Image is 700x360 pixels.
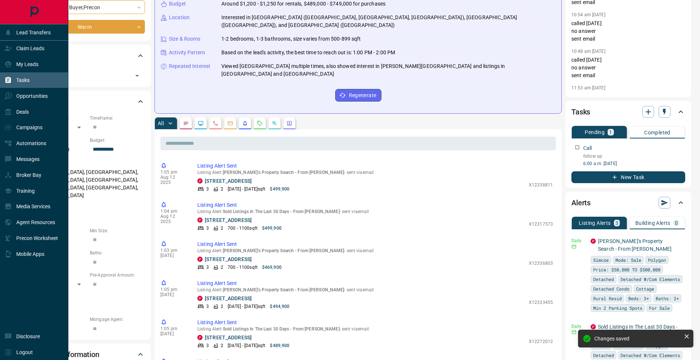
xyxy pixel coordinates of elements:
p: [DATE] [160,292,186,297]
p: Listing Alert : - sent via email [197,209,553,214]
p: Location [169,14,190,21]
span: [PERSON_NAME]'s Property Search - From [PERSON_NAME] [223,287,344,292]
p: X12338811 [529,182,553,188]
div: Buyer , Precon [31,0,145,14]
p: Listing Alert Sent [197,162,553,170]
p: 1 [609,130,612,135]
p: Areas Searched: [31,160,145,166]
p: Budget: [90,137,145,144]
div: Tags [31,47,145,65]
button: New Task [571,171,685,183]
p: Interested in [GEOGRAPHIC_DATA] ([GEOGRAPHIC_DATA], [GEOGRAPHIC_DATA], [GEOGRAPHIC_DATA]), [GEOGR... [221,14,555,29]
p: Baths: [90,250,145,256]
p: 3 [615,220,618,226]
p: Listing Alert : - sent via email [197,248,553,253]
p: Pending [585,130,605,135]
p: Size & Rooms [169,35,201,43]
div: Changes saved [594,336,681,342]
p: Pre-Approval Amount: [90,272,145,278]
button: Regenerate [335,89,381,102]
p: Listing Alert : - sent via email [197,287,553,292]
span: Detached W/Com Elements [621,352,680,359]
p: Listing Alert Sent [197,280,553,287]
div: Tasks [571,103,685,121]
span: Sold Listings In The Last 30 Days - From [PERSON_NAME] [223,326,340,332]
span: Detached [593,275,614,283]
svg: Emails [227,120,233,126]
p: Based on the lead's activity, the best time to reach out is: 1:00 PM - 2:00 PM [221,49,395,56]
p: 1:03 pm [160,248,186,253]
p: called [DATE] no answer sent email [571,20,685,43]
a: [PERSON_NAME]'s Property Search - From [PERSON_NAME] [598,238,672,252]
p: [DATE] - [DATE] sqft [228,303,265,310]
p: 2 [221,342,223,349]
p: Daily [571,323,586,330]
p: follow up [583,153,685,160]
p: Viewed [GEOGRAPHIC_DATA] multiple times, also showed interest in [PERSON_NAME][GEOGRAPHIC_DATA] a... [221,62,555,78]
p: Call [583,144,592,152]
p: X12333455 [529,299,553,306]
p: 1-2 bedrooms, 1-3 bathrooms, size varies from 500-899 sqft [221,35,361,43]
span: Detached [593,352,614,359]
p: [DATE] [160,253,186,258]
span: [PERSON_NAME]'s Property Search - From [PERSON_NAME] [223,248,344,253]
a: [STREET_ADDRESS] [205,178,252,184]
p: Listing Alert Sent [197,201,553,209]
svg: Listing Alerts [242,120,248,126]
span: Cottage [636,285,654,292]
button: Open [132,71,142,81]
p: Building Alerts [635,220,670,226]
p: 0 [675,220,678,226]
div: property.ca [197,335,203,340]
p: Listing Alert Sent [197,319,553,326]
span: Simcoe [593,256,609,264]
svg: Calls [213,120,218,126]
a: Sold Listings In The Last 30 Days - From [PERSON_NAME] [598,324,678,337]
a: [STREET_ADDRESS] [205,335,252,340]
p: X12272012 [529,338,553,345]
div: Warm [31,20,145,34]
div: property.ca [197,257,203,262]
p: 2 [221,186,223,192]
p: $494,900 [270,303,289,310]
p: 2 [221,264,223,271]
span: Price: $50,000 TO $500,000 [593,266,660,273]
p: Motivation: [31,205,145,212]
p: X12317573 [529,221,553,227]
p: $499,900 [262,225,282,232]
p: 1:04 pm [160,209,186,214]
p: [DATE] - [DATE] sqft [228,186,265,192]
div: property.ca [197,296,203,301]
p: Listing Alert : - sent via email [197,326,553,332]
p: 1:05 pm [160,287,186,292]
div: property.ca [197,217,203,223]
p: Listing Alerts [579,220,611,226]
div: Criteria [31,93,145,110]
p: Activity Pattern [169,49,205,56]
p: 10:48 am [DATE] [571,49,605,54]
span: Sold Listings In The Last 30 Days - From [PERSON_NAME] [223,209,340,214]
h2: Alerts [571,197,591,209]
p: 3 [206,264,209,271]
p: $499,900 [270,186,289,192]
span: Baths: 2+ [656,295,679,302]
p: $469,900 [262,264,282,271]
p: 700 - 1100 sqft [228,225,258,232]
div: Alerts [571,194,685,212]
p: Daily [571,237,586,244]
svg: Email [571,244,577,249]
span: Rural Resid [593,295,622,302]
p: Aug 12 2025 [160,214,186,224]
p: 3 [206,342,209,349]
p: X12336803 [529,260,553,267]
div: property.ca [197,178,203,184]
p: 11:53 am [DATE] [571,85,605,90]
p: Repeated Interest [169,62,210,70]
p: called [DATE] no answer sent email [571,56,685,79]
p: Mortgage Agent: [90,316,145,323]
p: $489,900 [270,342,289,349]
p: 1:05 pm [160,169,186,175]
p: Listing Alert : - sent via email [197,170,553,175]
div: property.ca [591,324,596,329]
p: 6:00 a.m. [DATE] [583,160,685,167]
